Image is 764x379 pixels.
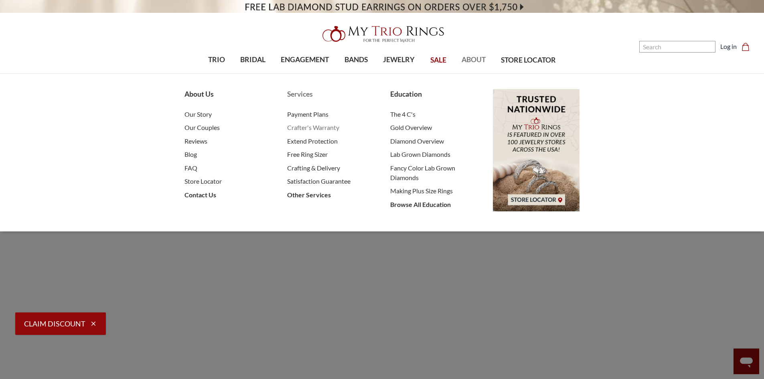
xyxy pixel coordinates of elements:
[390,89,477,99] a: Education
[390,109,477,119] a: The 4 C's
[390,163,477,182] a: Fancy Color Lab Grown Diamonds
[390,123,477,132] a: Gold Overview
[184,190,271,200] a: Contact Us
[470,73,478,74] button: submenu toggle
[345,55,368,65] span: BANDS
[287,190,374,200] a: Other Services
[233,47,273,73] a: BRIDAL
[287,123,374,132] a: Crafter's Warranty
[184,123,271,132] a: Our Couples
[249,73,257,74] button: submenu toggle
[390,186,477,196] a: Making Plus Size Rings
[383,55,415,65] span: JEWELRY
[390,136,477,146] a: Diamond Overview
[337,47,375,73] a: BANDS
[395,73,403,74] button: submenu toggle
[184,150,271,159] a: Blog
[240,55,265,65] span: BRIDAL
[15,312,106,335] button: Claim Discount
[430,55,446,65] span: SALE
[281,55,329,65] span: ENGAGEMENT
[375,47,422,73] a: JEWELRY
[390,150,477,159] a: Lab Grown Diamonds
[422,47,454,73] a: SALE
[287,136,374,146] a: Extend Protection
[720,42,737,51] a: Log in
[454,47,493,73] a: ABOUT
[462,55,486,65] span: ABOUT
[390,200,477,209] a: Browse All Education
[201,47,233,73] a: TRIO
[184,89,271,99] a: About Us
[184,176,271,186] a: Store Locator
[184,136,271,146] a: Reviews
[287,109,374,119] a: Payment Plans
[287,89,374,99] a: Services
[639,41,715,53] input: Search and use arrows or TAB to navigate results
[742,42,754,51] a: Cart with 0 items
[301,73,309,74] button: submenu toggle
[287,163,374,173] a: Crafting & Delivery
[493,47,563,73] a: STORE LOCATOR
[287,176,374,186] a: Satisfaction Guarantee
[318,21,446,47] img: My Trio Rings
[213,73,221,74] button: submenu toggle
[221,21,542,47] a: My Trio Rings
[352,73,360,74] button: submenu toggle
[501,55,556,65] span: STORE LOCATOR
[273,47,336,73] a: ENGAGEMENT
[184,163,271,173] a: FAQ
[184,109,271,119] a: Our Story
[287,150,374,159] a: Free Ring Sizer
[742,43,750,51] svg: cart.cart_preview
[208,55,225,65] span: TRIO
